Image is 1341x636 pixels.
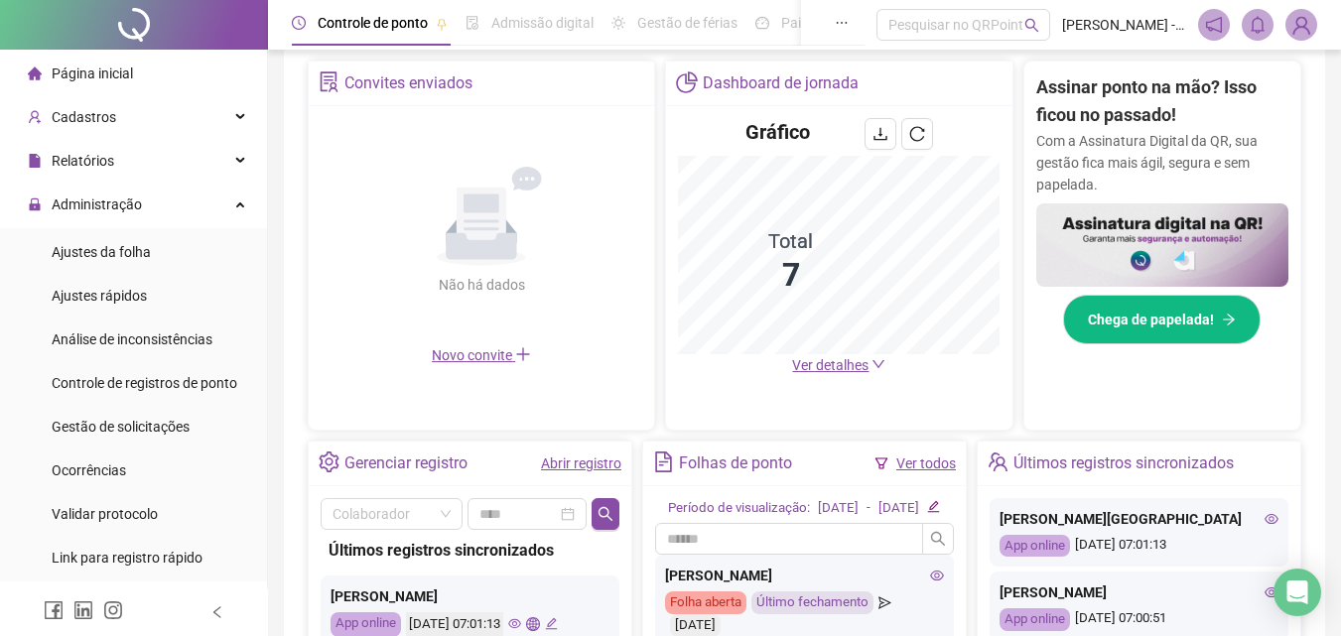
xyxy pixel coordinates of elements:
img: banner%2F02c71560-61a6-44d4-94b9-c8ab97240462.png [1036,203,1288,288]
div: [PERSON_NAME] [665,565,944,586]
span: down [872,357,885,371]
span: Ocorrências [52,462,126,478]
div: Dashboard de jornada [703,66,859,100]
span: notification [1205,16,1223,34]
span: send [878,591,891,614]
span: Cadastros [52,109,116,125]
span: user-add [28,110,42,124]
div: Open Intercom Messenger [1274,569,1321,616]
span: arrow-right [1222,313,1236,326]
div: App online [1000,535,1070,558]
span: Gestão de solicitações [52,419,190,435]
div: Folha aberta [665,591,746,614]
span: linkedin [73,600,93,620]
span: Chega de papelada! [1088,309,1214,330]
span: search [1024,18,1039,33]
span: setting [319,451,339,472]
div: - [867,498,871,519]
img: 83557 [1286,10,1316,40]
span: eye [508,617,521,630]
div: Último fechamento [751,591,873,614]
div: Últimos registros sincronizados [1013,446,1234,480]
span: team [988,451,1008,472]
span: eye [1265,512,1278,526]
div: [PERSON_NAME] [1000,581,1278,603]
span: Ajustes rápidos [52,288,147,304]
span: pushpin [436,18,448,30]
span: facebook [44,600,64,620]
span: filter [874,456,888,470]
span: left [210,605,224,619]
span: file [28,154,42,168]
span: eye [1265,585,1278,599]
span: Novo convite [432,347,531,363]
button: Chega de papelada! [1063,295,1261,344]
div: [DATE] 07:00:51 [1000,608,1278,631]
div: Convites enviados [344,66,472,100]
div: Gerenciar registro [344,446,468,480]
span: Validar protocolo [52,506,158,522]
span: Controle de registros de ponto [52,375,237,391]
span: Administração [52,196,142,212]
span: Análise de inconsistências [52,331,212,347]
div: [DATE] [878,498,919,519]
a: Ver detalhes down [792,357,885,373]
span: Admissão digital [491,15,594,31]
div: Últimos registros sincronizados [329,538,611,563]
span: plus [515,346,531,362]
h2: Assinar ponto na mão? Isso ficou no passado! [1036,73,1288,130]
span: edit [927,500,940,513]
span: bell [1249,16,1267,34]
span: clock-circle [292,16,306,30]
span: Painel do DP [781,15,859,31]
span: Gestão de férias [637,15,738,31]
span: edit [545,617,558,630]
h4: Gráfico [745,118,810,146]
span: solution [319,71,339,92]
a: Abrir registro [541,455,621,471]
p: Com a Assinatura Digital da QR, sua gestão fica mais ágil, segura e sem papelada. [1036,130,1288,195]
div: [DATE] [818,498,859,519]
div: [PERSON_NAME][GEOGRAPHIC_DATA] [1000,508,1278,530]
span: search [598,506,613,522]
span: eye [930,569,944,582]
span: download [872,126,888,142]
span: file-done [466,16,479,30]
span: Link para registro rápido [52,550,202,566]
span: instagram [103,600,123,620]
span: Página inicial [52,65,133,81]
span: lock [28,197,42,211]
span: Controle de ponto [318,15,428,31]
span: home [28,66,42,80]
span: dashboard [755,16,769,30]
span: Ver detalhes [792,357,869,373]
div: [DATE] 07:01:13 [1000,535,1278,558]
span: pie-chart [676,71,697,92]
div: [PERSON_NAME] [331,585,609,607]
div: Período de visualização: [668,498,810,519]
span: ellipsis [835,16,849,30]
span: Relatórios [52,153,114,169]
span: global [526,617,539,630]
span: file-text [653,451,674,472]
span: search [930,531,946,547]
a: Ver todos [896,455,956,471]
div: Folhas de ponto [679,446,792,480]
span: reload [909,126,925,142]
span: Ajustes da folha [52,244,151,260]
span: sun [611,16,625,30]
div: App online [1000,608,1070,631]
span: [PERSON_NAME] - [PERSON_NAME] [1062,14,1186,36]
div: Não há dados [390,274,573,296]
